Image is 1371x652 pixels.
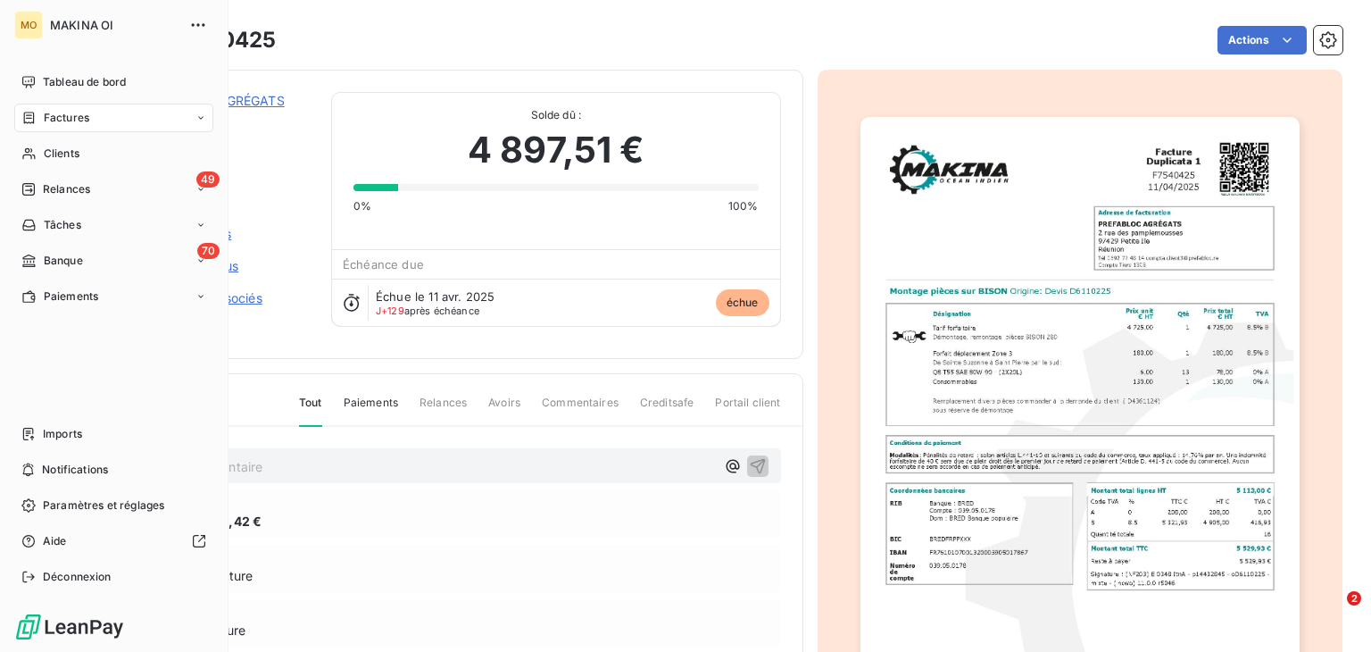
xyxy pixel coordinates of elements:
[14,491,213,520] a: Paramètres et réglages
[43,533,67,549] span: Aide
[43,569,112,585] span: Déconnexion
[14,68,213,96] a: Tableau de bord
[197,243,220,259] span: 70
[420,395,467,425] span: Relances
[488,395,520,425] span: Avoirs
[376,305,404,317] span: J+129
[14,247,213,275] a: 70Banque
[353,107,758,123] span: Solde dû :
[14,104,213,132] a: Factures
[299,395,322,427] span: Tout
[640,395,694,425] span: Creditsafe
[44,110,89,126] span: Factures
[376,289,494,304] span: Échue le 11 avr. 2025
[14,211,213,239] a: Tâches
[14,175,213,204] a: 49Relances
[43,74,126,90] span: Tableau de bord
[204,512,262,531] span: 632,42 €
[14,613,125,641] img: Logo LeanPay
[14,11,43,39] div: MO
[14,282,213,311] a: Paiements
[1347,591,1361,606] span: 2
[728,198,759,214] span: 100%
[344,395,398,425] span: Paiements
[43,497,164,514] span: Paramètres et réglages
[196,171,220,188] span: 49
[14,527,213,556] a: Aide
[468,123,644,177] span: 4 897,51 €
[14,420,213,448] a: Imports
[14,139,213,168] a: Clients
[44,253,83,269] span: Banque
[44,146,79,162] span: Clients
[44,288,98,305] span: Paiements
[43,181,90,197] span: Relances
[376,305,479,316] span: après échéance
[42,462,108,478] span: Notifications
[353,198,371,214] span: 0%
[50,18,179,32] span: MAKINA OI
[715,395,780,425] span: Portail client
[1310,591,1353,634] iframe: Intercom live chat
[1217,26,1307,54] button: Actions
[343,257,424,272] span: Échéance due
[716,289,769,316] span: échue
[43,426,82,442] span: Imports
[44,217,81,233] span: Tâches
[542,395,619,425] span: Commentaires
